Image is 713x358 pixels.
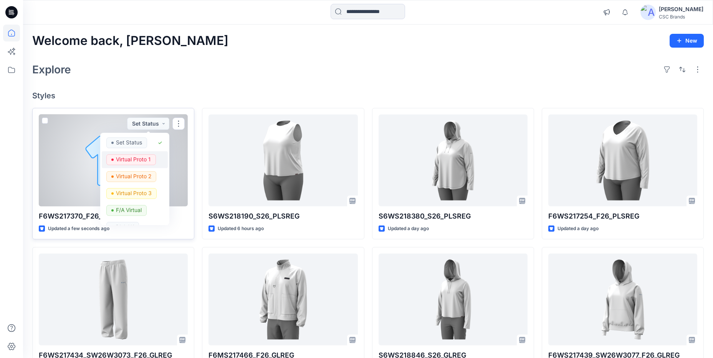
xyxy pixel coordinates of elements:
p: Virtual Proto 2 [116,171,151,181]
p: Updated a day ago [557,225,599,233]
p: Set Status [116,137,142,147]
div: [PERSON_NAME] [659,5,703,14]
p: Updated 6 hours ago [218,225,264,233]
a: F6WS217370_F26_EUREG [39,114,188,206]
button: New [670,34,704,48]
h2: Welcome back, [PERSON_NAME] [32,34,228,48]
a: F6WS217439_SW26W3077_F26_GLREG [548,254,697,345]
p: BLOCK [116,222,134,232]
div: CSC Brands [659,14,703,20]
a: S6WS218190_S26_PLSREG [208,114,357,206]
p: Virtual Proto 3 [116,188,152,198]
h4: Styles [32,91,704,100]
h2: Explore [32,63,71,76]
a: S6WS218380_S26_PLSREG [379,114,528,206]
p: S6WS218190_S26_PLSREG [208,211,357,222]
a: F6WS217434_SW26W3073_F26_GLREG [39,254,188,345]
a: F6WS217254_F26_PLSREG [548,114,697,206]
p: F/A Virtual [116,205,142,215]
p: F6WS217254_F26_PLSREG [548,211,697,222]
p: Updated a day ago [388,225,429,233]
p: S6WS218380_S26_PLSREG [379,211,528,222]
a: S6WS218846_S26_GLREG [379,254,528,345]
a: F6MS217466_F26_GLREG [208,254,357,345]
p: F6WS217370_F26_EUREG [39,211,188,222]
img: avatar [640,5,656,20]
p: Updated a few seconds ago [48,225,109,233]
p: Virtual Proto 1 [116,154,151,164]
